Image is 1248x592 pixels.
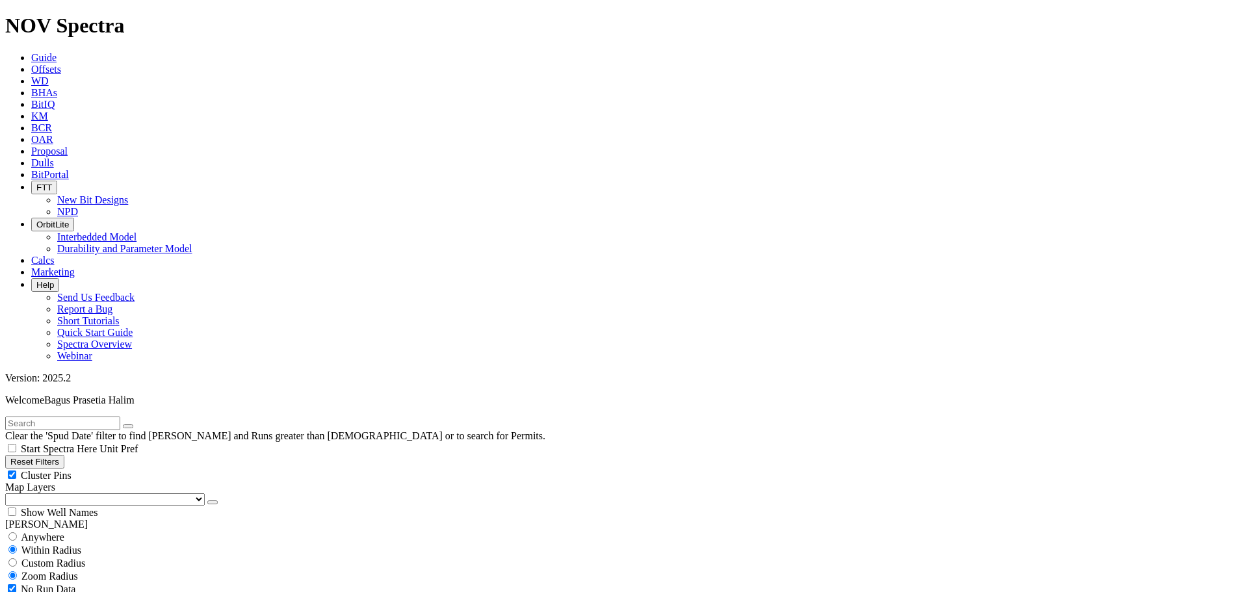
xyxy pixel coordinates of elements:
a: BCR [31,122,52,133]
a: Short Tutorials [57,315,120,326]
span: Bagus Prasetia Halim [44,394,135,405]
span: Map Layers [5,482,55,493]
a: NPD [57,206,78,217]
a: Offsets [31,64,61,75]
span: Unit Pref [99,443,138,454]
a: Guide [31,52,57,63]
a: Spectra Overview [57,339,132,350]
span: Help [36,280,54,290]
span: Cluster Pins [21,470,71,481]
a: KM [31,110,48,122]
span: Zoom Radius [21,571,78,582]
a: WD [31,75,49,86]
button: Help [31,278,59,292]
input: Start Spectra Here [8,444,16,452]
a: Webinar [57,350,92,361]
a: New Bit Designs [57,194,128,205]
a: BHAs [31,87,57,98]
a: OAR [31,134,53,145]
a: Send Us Feedback [57,292,135,303]
a: Dulls [31,157,54,168]
span: Show Well Names [21,507,97,518]
span: Start Spectra Here [21,443,97,454]
button: OrbitLite [31,218,74,231]
a: Marketing [31,266,75,277]
span: Clear the 'Spud Date' filter to find [PERSON_NAME] and Runs greater than [DEMOGRAPHIC_DATA] or to... [5,430,545,441]
a: Durability and Parameter Model [57,243,192,254]
a: Calcs [31,255,55,266]
p: Welcome [5,394,1243,406]
div: Version: 2025.2 [5,372,1243,384]
a: Quick Start Guide [57,327,133,338]
a: Report a Bug [57,303,112,315]
span: Within Radius [21,545,81,556]
a: Proposal [31,146,68,157]
button: Reset Filters [5,455,64,469]
a: BitIQ [31,99,55,110]
button: FTT [31,181,57,194]
span: FTT [36,183,52,192]
a: Interbedded Model [57,231,136,242]
input: Search [5,417,120,430]
div: [PERSON_NAME] [5,519,1243,530]
h1: NOV Spectra [5,14,1243,38]
span: Custom Radius [21,558,85,569]
span: Anywhere [21,532,64,543]
a: BitPortal [31,169,69,180]
span: OrbitLite [36,220,69,229]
